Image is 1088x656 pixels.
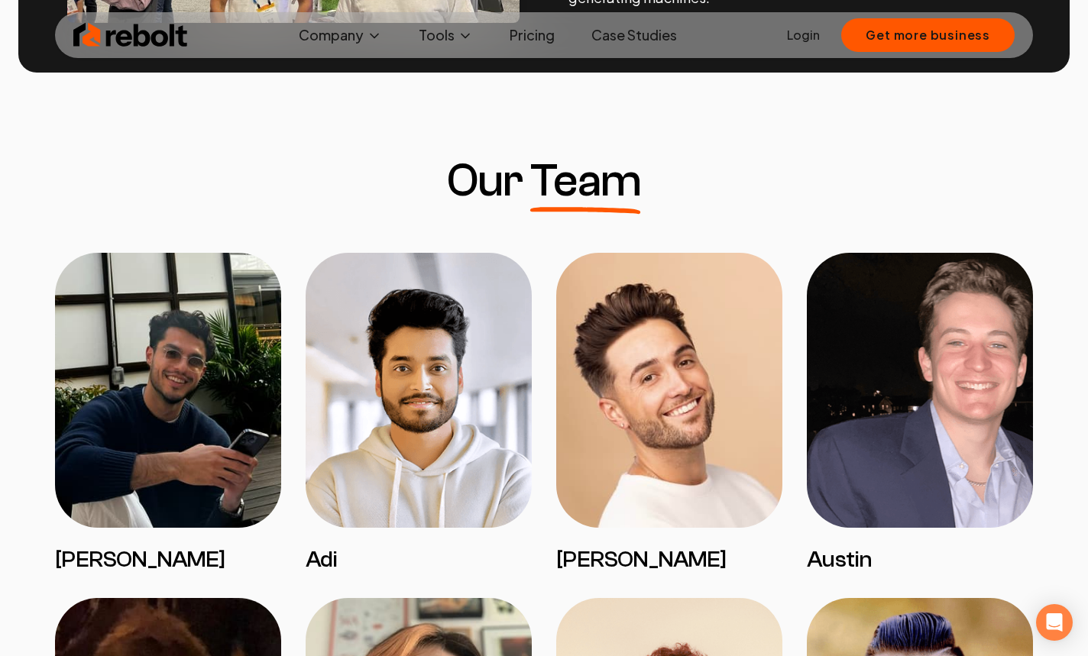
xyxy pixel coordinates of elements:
a: Case Studies [579,20,689,50]
img: David [556,253,782,528]
h3: [PERSON_NAME] [556,546,782,574]
button: Company [287,20,394,50]
div: Open Intercom Messenger [1036,604,1073,641]
img: Adi [306,253,532,528]
h3: [PERSON_NAME] [55,546,281,574]
img: Omar [55,253,281,528]
span: Team [530,158,641,204]
button: Tools [406,20,485,50]
a: Login [787,26,820,44]
h3: Adi [306,546,532,574]
img: Rebolt Logo [73,20,188,50]
h3: Our [447,158,640,204]
img: Austin [807,253,1033,528]
button: Get more business [841,18,1015,52]
a: Pricing [497,20,567,50]
h3: Austin [807,546,1033,574]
